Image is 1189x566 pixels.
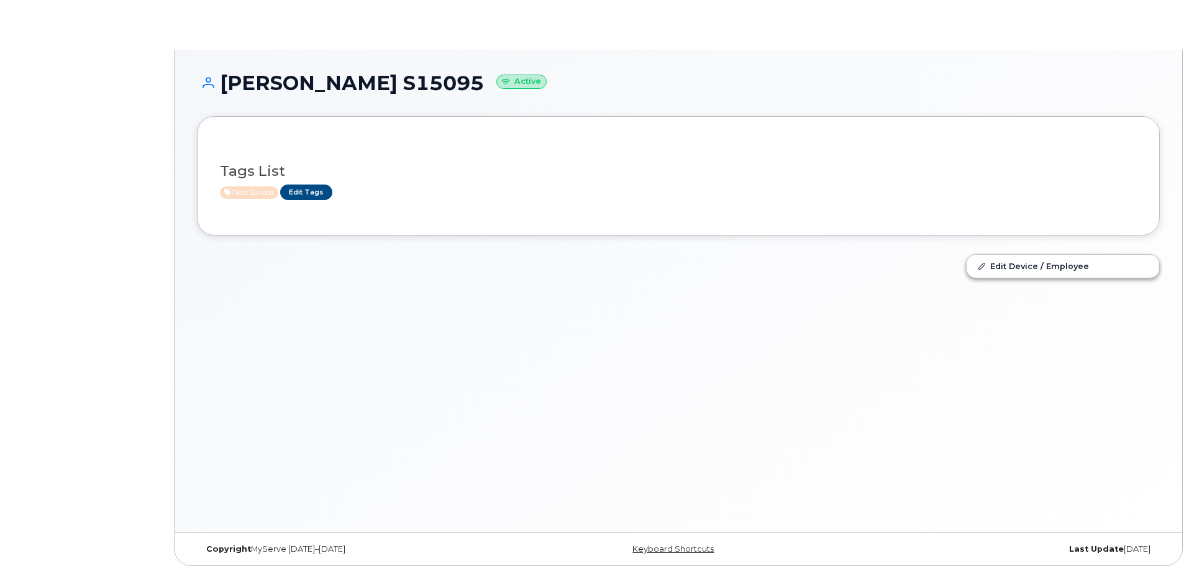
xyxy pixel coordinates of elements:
[496,75,547,89] small: Active
[197,72,1160,94] h1: [PERSON_NAME] S15095
[197,544,518,554] div: MyServe [DATE]–[DATE]
[967,255,1159,277] a: Edit Device / Employee
[220,163,1137,179] h3: Tags List
[1069,544,1124,554] strong: Last Update
[632,544,714,554] a: Keyboard Shortcuts
[206,544,251,554] strong: Copyright
[839,544,1160,554] div: [DATE]
[220,186,278,199] span: Active
[280,185,332,200] a: Edit Tags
